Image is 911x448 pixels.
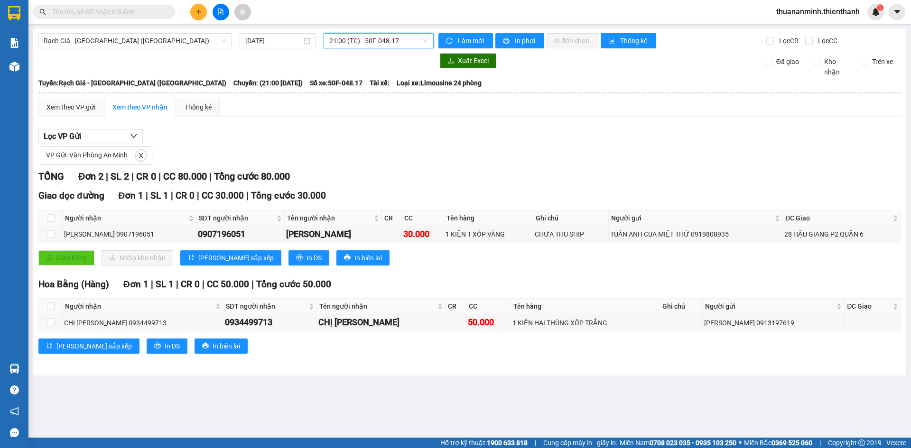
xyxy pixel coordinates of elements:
[872,8,880,16] img: icon-new-feature
[620,36,649,46] span: Thống kê
[9,38,19,48] img: solution-icon
[819,438,821,448] span: |
[10,385,19,394] span: question-circle
[660,299,703,314] th: Ghi chú
[10,407,19,416] span: notification
[65,213,186,223] span: Người nhận
[176,190,195,201] span: CR 0
[440,53,496,68] button: downloadXuất Excel
[131,171,134,182] span: |
[165,341,180,351] span: In DS
[38,171,64,182] span: TỔNG
[319,301,435,311] span: Tên người nhận
[858,439,865,446] span: copyright
[877,4,883,11] sup: 1
[318,316,443,329] div: CHỊ [PERSON_NAME]
[52,7,164,17] input: Tìm tên, số ĐT hoặc mã đơn
[285,226,382,243] td: MINH KHÔI
[608,37,616,45] span: bar-chart
[503,37,511,45] span: printer
[151,279,153,290] span: |
[256,279,331,290] span: Tổng cước 50.000
[458,55,489,66] span: Xuất Excel
[251,279,254,290] span: |
[44,130,81,142] span: Lọc VP Gửi
[466,299,511,314] th: CC
[772,56,803,67] span: Đã giao
[150,190,168,201] span: SL 1
[446,299,466,314] th: CR
[202,342,209,350] span: printer
[547,33,598,48] button: In đơn chọn
[217,9,224,15] span: file-add
[893,8,902,16] span: caret-down
[245,36,302,46] input: 13/09/2025
[8,6,20,20] img: logo-vxr
[38,129,143,144] button: Lọc VP Gửi
[213,4,229,20] button: file-add
[535,438,536,448] span: |
[814,36,839,46] span: Lọc CC
[163,171,207,182] span: CC 80.000
[535,229,607,239] div: CHƯA THU SHIP
[111,171,129,182] span: SL 2
[889,4,905,20] button: caret-down
[317,314,445,331] td: CHỊ MỸ NHUNG
[533,210,609,226] th: Ghi chú
[154,342,161,350] span: printer
[38,279,109,290] span: Hoa Bằng (Hàng)
[119,190,144,201] span: Đơn 1
[197,190,199,201] span: |
[775,36,800,46] span: Lọc CR
[444,210,534,226] th: Tên hàng
[620,438,736,448] span: Miền Nam
[38,338,139,354] button: sort-ascending[PERSON_NAME] sắp xếp
[225,316,316,329] div: 0934499713
[38,190,104,201] span: Giao dọc đường
[495,33,544,48] button: printerIn phơi
[820,56,854,77] span: Kho nhận
[246,190,249,201] span: |
[38,79,226,87] b: Tuyến: Rạch Giá - [GEOGRAPHIC_DATA] ([GEOGRAPHIC_DATA])
[650,439,736,447] strong: 0708 023 035 - 0935 103 250
[785,213,891,223] span: ĐC Giao
[46,102,95,112] div: Xem theo VP gửi
[106,171,108,182] span: |
[234,4,251,20] button: aim
[64,318,222,328] div: CHỊ [PERSON_NAME] 0934499713
[146,190,148,201] span: |
[784,229,899,239] div: 28 HẬU GIANG P2 QUẬN 6
[195,338,248,354] button: printerIn biên lai
[176,279,178,290] span: |
[601,33,656,48] button: bar-chartThống kê
[147,338,187,354] button: printerIn DS
[310,78,363,88] span: Số xe: 50F-048.17
[156,279,174,290] span: SL 1
[878,4,882,11] span: 1
[195,9,202,15] span: plus
[56,341,132,351] span: [PERSON_NAME] sắp xếp
[296,254,303,262] span: printer
[739,441,742,445] span: ⚪️
[772,439,812,447] strong: 0369 525 060
[226,301,307,311] span: SĐT người nhận
[440,438,528,448] span: Hỗ trợ kỹ thuật:
[769,6,867,18] span: thuananminh.thienthanh
[38,250,94,265] button: uploadGiao hàng
[44,34,226,48] span: Rạch Giá - Sài Gòn (Hàng Hoá)
[10,428,19,437] span: message
[199,213,275,223] span: SĐT người nhận
[458,36,485,46] span: Làm mới
[286,228,381,241] div: [PERSON_NAME]
[397,78,482,88] span: Loại xe: Limousine 24 phòng
[196,226,285,243] td: 0907196051
[287,213,372,223] span: Tên người nhận
[515,36,537,46] span: In phơi
[135,150,147,161] button: close
[611,213,773,223] span: Người gửi
[344,254,351,262] span: printer
[9,364,19,374] img: warehouse-icon
[468,316,509,329] div: 50.000
[64,229,195,239] div: [PERSON_NAME] 0907196051
[487,439,528,447] strong: 1900 633 818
